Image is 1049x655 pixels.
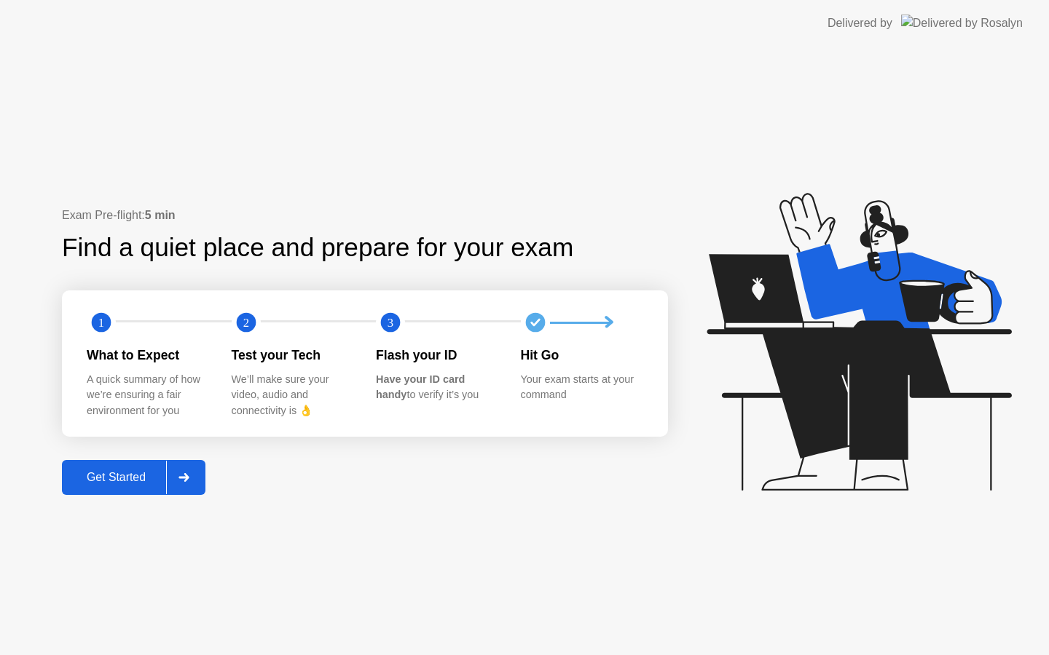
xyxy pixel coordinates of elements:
[388,316,393,330] text: 3
[376,372,498,403] div: to verify it’s you
[62,229,575,267] div: Find a quiet place and prepare for your exam
[145,209,176,221] b: 5 min
[521,346,643,365] div: Hit Go
[62,460,205,495] button: Get Started
[87,346,208,365] div: What to Expect
[521,372,643,403] div: Your exam starts at your command
[232,372,353,419] div: We’ll make sure your video, audio and connectivity is 👌
[828,15,892,32] div: Delivered by
[62,207,668,224] div: Exam Pre-flight:
[376,373,465,401] b: Have your ID card handy
[901,15,1023,31] img: Delivered by Rosalyn
[232,346,353,365] div: Test your Tech
[376,346,498,365] div: Flash your ID
[87,372,208,419] div: A quick summary of how we’re ensuring a fair environment for you
[98,316,104,330] text: 1
[66,471,166,484] div: Get Started
[243,316,248,330] text: 2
